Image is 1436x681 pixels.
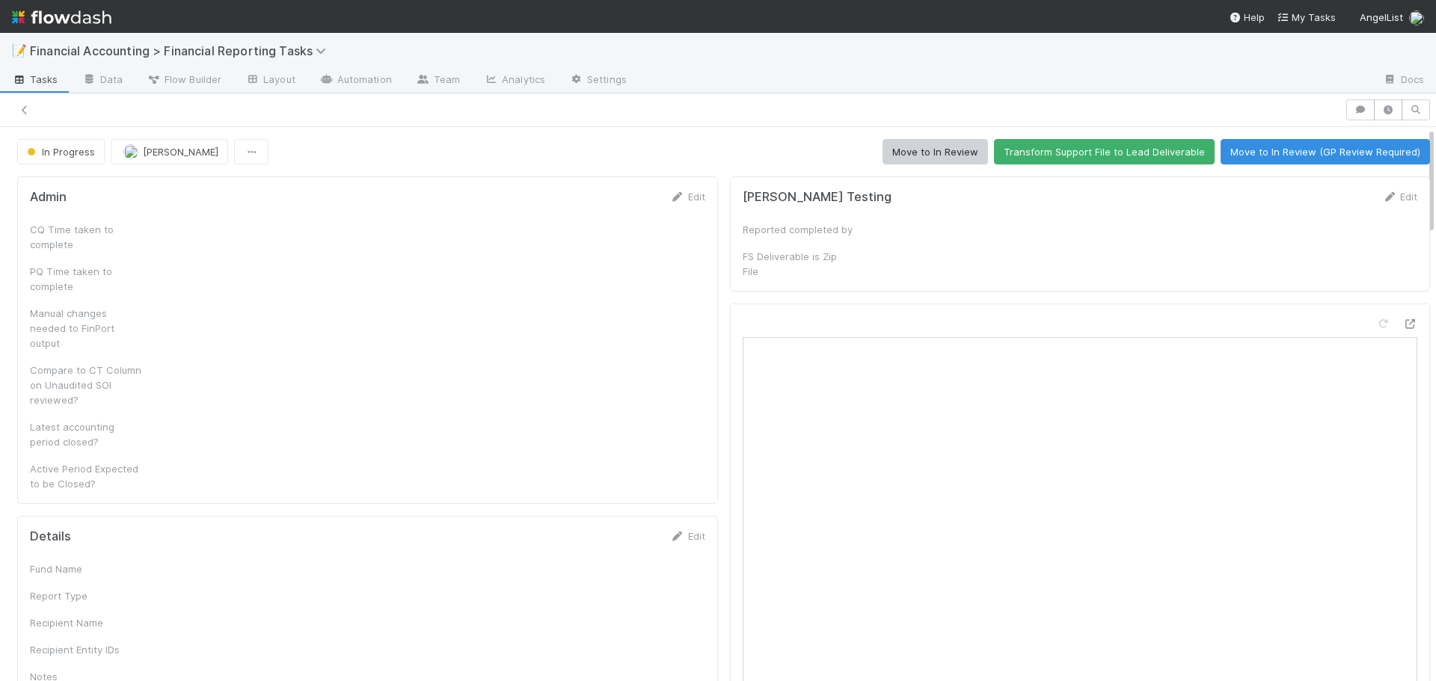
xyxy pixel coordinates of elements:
span: 📝 [12,44,27,57]
a: Automation [307,69,404,93]
div: FS Deliverable is Zip File [743,249,855,279]
div: Recipient Entity IDs [30,642,142,657]
span: My Tasks [1277,11,1336,23]
button: Move to In Review (GP Review Required) [1221,139,1430,164]
div: Report Type [30,588,142,603]
a: Settings [557,69,639,93]
img: avatar_030f5503-c087-43c2-95d1-dd8963b2926c.png [123,144,138,159]
div: Manual changes needed to FinPort output [30,306,142,351]
span: Financial Accounting > Financial Reporting Tasks [30,43,334,58]
span: Flow Builder [147,72,221,87]
a: Edit [670,191,705,203]
button: Move to In Review [883,139,988,164]
a: Flow Builder [135,69,233,93]
a: Edit [1382,191,1417,203]
button: [PERSON_NAME] [111,139,228,164]
h5: Details [30,529,71,544]
div: Fund Name [30,561,142,576]
h5: Admin [30,190,67,205]
span: [PERSON_NAME] [143,146,218,158]
button: In Progress [17,139,105,164]
div: Recipient Name [30,615,142,630]
a: Analytics [472,69,557,93]
span: AngelList [1360,11,1403,23]
div: CQ Time taken to complete [30,222,142,252]
span: Tasks [12,72,58,87]
div: Reported completed by [743,222,855,237]
div: Active Period Expected to be Closed? [30,461,142,491]
div: Compare to CT Column on Unaudited SOI reviewed? [30,363,142,407]
a: My Tasks [1277,10,1336,25]
div: Help [1229,10,1265,25]
a: Data [70,69,135,93]
a: Layout [233,69,307,93]
img: avatar_030f5503-c087-43c2-95d1-dd8963b2926c.png [1409,10,1424,25]
button: Transform Support File to Lead Deliverable [994,139,1215,164]
img: logo-inverted-e16ddd16eac7371096b0.svg [12,4,111,30]
a: Docs [1371,69,1436,93]
div: PQ Time taken to complete [30,264,142,294]
h5: [PERSON_NAME] Testing [743,190,892,205]
a: Edit [670,530,705,542]
div: Latest accounting period closed? [30,419,142,449]
a: Team [404,69,472,93]
span: In Progress [24,146,95,158]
